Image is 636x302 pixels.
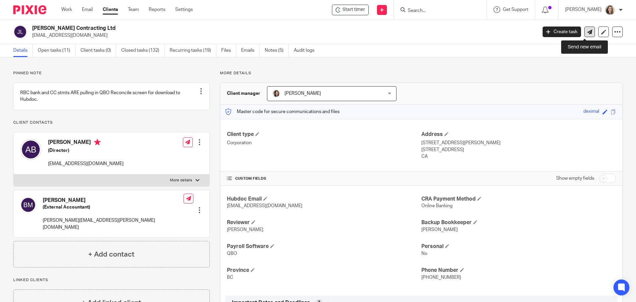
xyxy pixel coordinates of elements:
div: Justin Berry Contracting Ltd [332,5,369,15]
span: [PERSON_NAME] [227,227,263,232]
a: Details [13,44,33,57]
span: [EMAIL_ADDRESS][DOMAIN_NAME] [227,204,302,208]
span: Start timer [343,6,365,13]
a: Settings [175,6,193,13]
a: Audit logs [294,44,319,57]
h4: [PERSON_NAME] [43,197,184,204]
a: Files [221,44,236,57]
a: Notes (5) [265,44,289,57]
p: [STREET_ADDRESS] [421,147,616,153]
span: [PERSON_NAME] [285,91,321,96]
p: Pinned note [13,71,210,76]
span: Online Banking [421,204,452,208]
span: Get Support [503,7,528,12]
p: [STREET_ADDRESS][PERSON_NAME] [421,140,616,146]
h4: CUSTOM FIELDS [227,176,421,181]
p: [PERSON_NAME][EMAIL_ADDRESS][PERSON_NAME][DOMAIN_NAME] [43,217,184,231]
h4: Client type [227,131,421,138]
h4: Personal [421,243,616,250]
img: Pixie [13,5,46,14]
h4: Payroll Software [227,243,421,250]
span: [PHONE_NUMBER] [421,275,461,280]
a: Work [61,6,72,13]
h4: + Add contact [88,249,134,260]
h2: [PERSON_NAME] Contracting Ltd [32,25,433,32]
p: Corporation [227,140,421,146]
h4: Phone Number [421,267,616,274]
h4: Province [227,267,421,274]
a: Team [128,6,139,13]
span: BC [227,275,233,280]
h4: [PERSON_NAME] [48,139,124,147]
span: No [421,251,427,256]
input: Search [407,8,467,14]
a: Client tasks (0) [80,44,116,57]
span: [PERSON_NAME] [421,227,458,232]
i: Primary [94,139,101,146]
img: svg%3E [13,25,27,39]
h4: Backup Bookkeeper [421,219,616,226]
p: Linked clients [13,277,210,283]
h4: Address [421,131,616,138]
a: Emails [241,44,260,57]
div: deximal [583,108,599,116]
p: [EMAIL_ADDRESS][DOMAIN_NAME] [48,160,124,167]
p: More details [170,178,192,183]
p: More details [220,71,623,76]
h4: Reviewer [227,219,421,226]
h3: Client manager [227,90,260,97]
img: IMG_7896.JPG [605,5,615,15]
p: CA [421,153,616,160]
a: Clients [103,6,118,13]
a: Create task [543,27,581,37]
img: svg%3E [20,139,41,160]
a: Closed tasks (132) [121,44,165,57]
h5: (External Accountant) [43,204,184,211]
a: Reports [149,6,165,13]
a: Recurring tasks (19) [170,44,216,57]
p: [EMAIL_ADDRESS][DOMAIN_NAME] [32,32,533,39]
p: Master code for secure communications and files [225,108,340,115]
img: svg%3E [20,197,36,213]
h4: CRA Payment Method [421,196,616,203]
span: QBO [227,251,237,256]
label: Show empty fields [556,175,594,182]
h4: Hubdoc Email [227,196,421,203]
h5: (Director) [48,147,124,154]
a: Email [82,6,93,13]
img: Danielle%20photo.jpg [272,90,280,97]
p: [PERSON_NAME] [565,6,602,13]
a: Open tasks (11) [38,44,76,57]
p: Client contacts [13,120,210,125]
